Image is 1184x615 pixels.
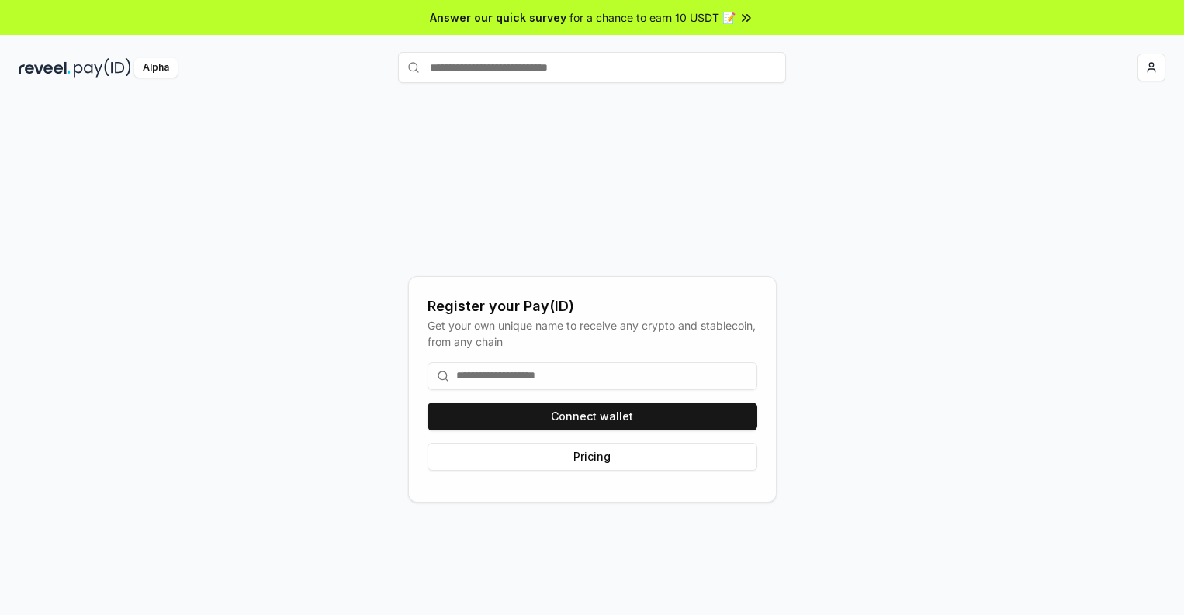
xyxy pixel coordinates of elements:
div: Get your own unique name to receive any crypto and stablecoin, from any chain [428,317,757,350]
span: for a chance to earn 10 USDT 📝 [569,9,736,26]
button: Pricing [428,443,757,471]
span: Answer our quick survey [430,9,566,26]
img: pay_id [74,58,131,78]
img: reveel_dark [19,58,71,78]
button: Connect wallet [428,403,757,430]
div: Alpha [134,58,178,78]
div: Register your Pay(ID) [428,295,757,317]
